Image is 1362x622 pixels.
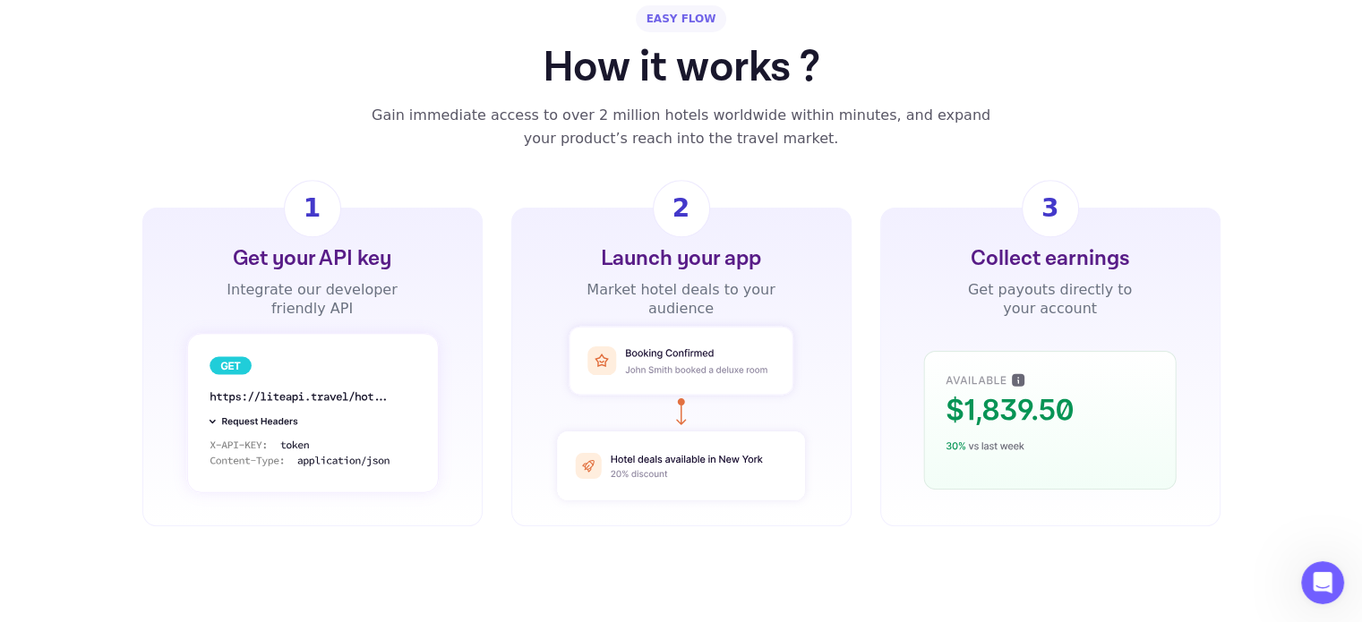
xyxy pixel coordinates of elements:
div: Integrate our developer friendly API [216,280,408,318]
div: 2 [672,190,690,227]
div: Get your API key [233,244,391,273]
div: Collect earnings [970,244,1129,273]
div: 3 [1041,190,1058,227]
h1: How it works ? [543,47,820,89]
div: Market hotel deals to your audience [585,280,777,318]
iframe: Intercom live chat [1301,561,1344,604]
div: Get payouts directly to your account [954,280,1146,318]
div: EASY FLOW [636,5,727,32]
div: Launch your app [601,244,761,273]
div: 1 [304,190,321,227]
div: Gain immediate access to over 2 million hotels worldwide within minutes, and expand your product’... [360,104,1003,150]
